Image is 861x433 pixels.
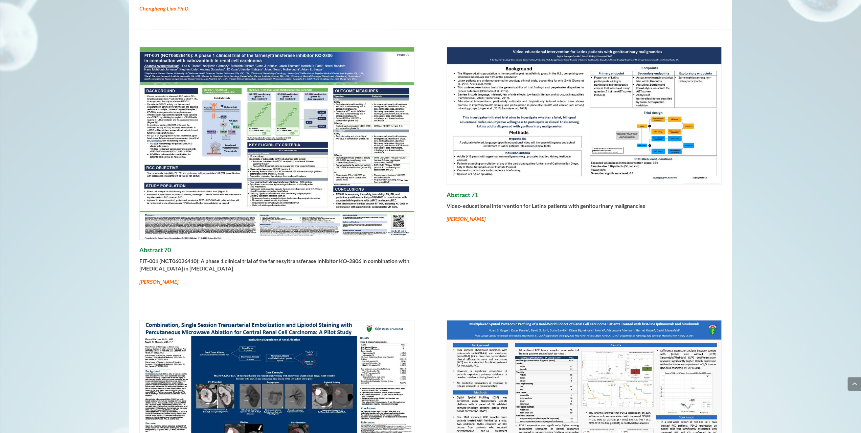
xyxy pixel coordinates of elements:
[139,246,414,257] h4: Abstract 70
[447,47,721,185] img: 71_Barragan-Carrillo_ Regina (trials in progress)
[447,202,645,209] b: Video-educational intervention for Latinx patients with genitourinary malignancies
[139,278,178,285] em: [PERSON_NAME]
[447,191,722,202] h4: Abstract 71
[139,258,409,272] strong: FIT-001 (NCT06026410): A phase 1 clinical trial of the farnesyltransferase inhibitor KO-2806 in c...
[447,215,485,222] em: [PERSON_NAME]
[140,47,414,240] img: 70_KCRS 2025 - FIT 001 (Ayanambakkam)
[139,5,190,12] em: Chengheng Liao Ph.D.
